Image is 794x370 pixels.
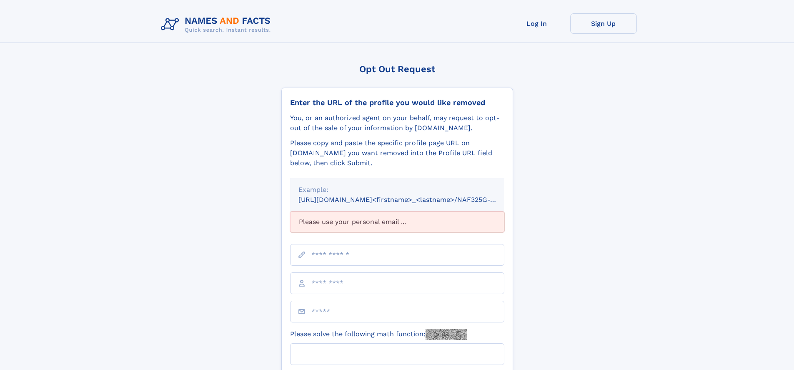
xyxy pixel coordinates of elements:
small: [URL][DOMAIN_NAME]<firstname>_<lastname>/NAF325G-xxxxxxxx [298,196,520,204]
div: Example: [298,185,496,195]
a: Sign Up [570,13,637,34]
div: Please copy and paste the specific profile page URL on [DOMAIN_NAME] you want removed into the Pr... [290,138,504,168]
div: Enter the URL of the profile you would like removed [290,98,504,107]
div: Please use your personal email ... [290,211,504,232]
div: You, or an authorized agent on your behalf, may request to opt-out of the sale of your informatio... [290,113,504,133]
a: Log In [503,13,570,34]
label: Please solve the following math function: [290,329,467,340]
div: Opt Out Request [281,64,513,74]
img: Logo Names and Facts [158,13,278,36]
